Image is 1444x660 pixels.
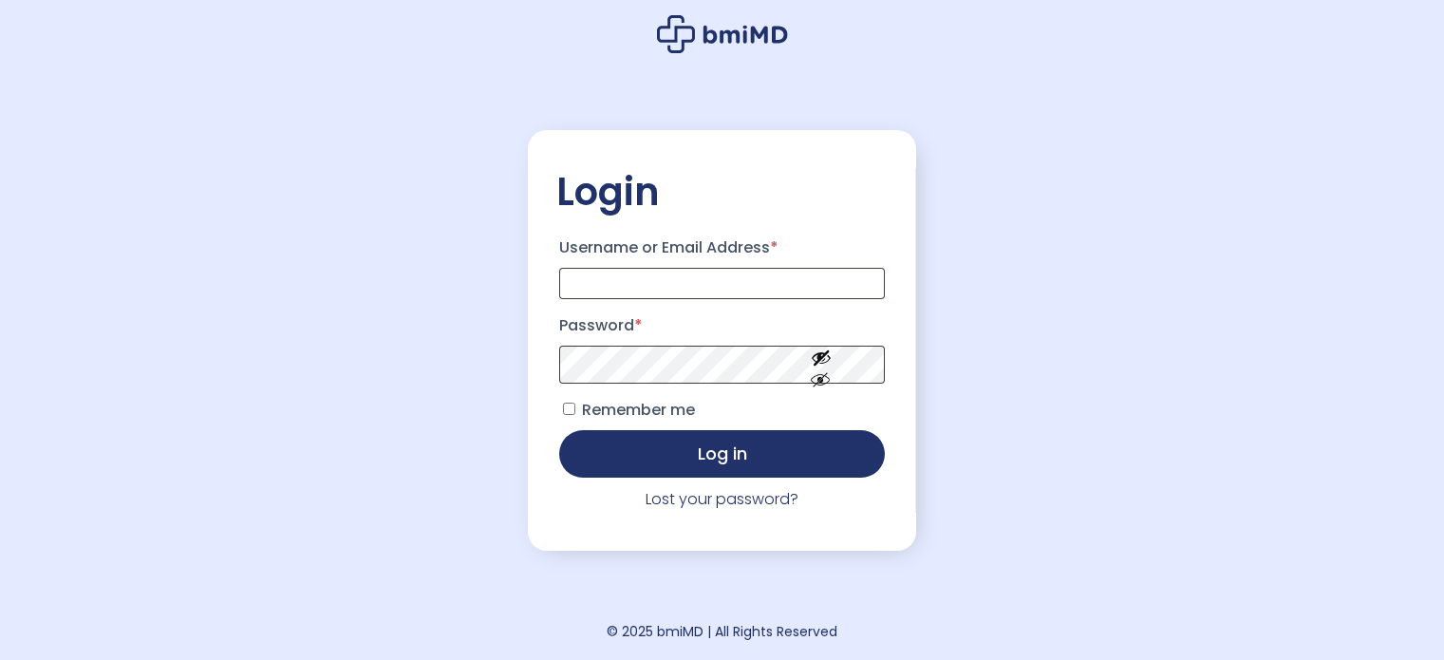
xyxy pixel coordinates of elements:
span: Remember me [582,399,695,421]
input: Remember me [563,403,575,415]
h2: Login [556,168,888,216]
label: Username or Email Address [559,233,885,263]
button: Log in [559,430,885,478]
label: Password [559,311,885,341]
a: Lost your password? [646,488,798,510]
button: Show password [768,331,874,397]
div: © 2025 bmiMD | All Rights Reserved [607,618,837,645]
